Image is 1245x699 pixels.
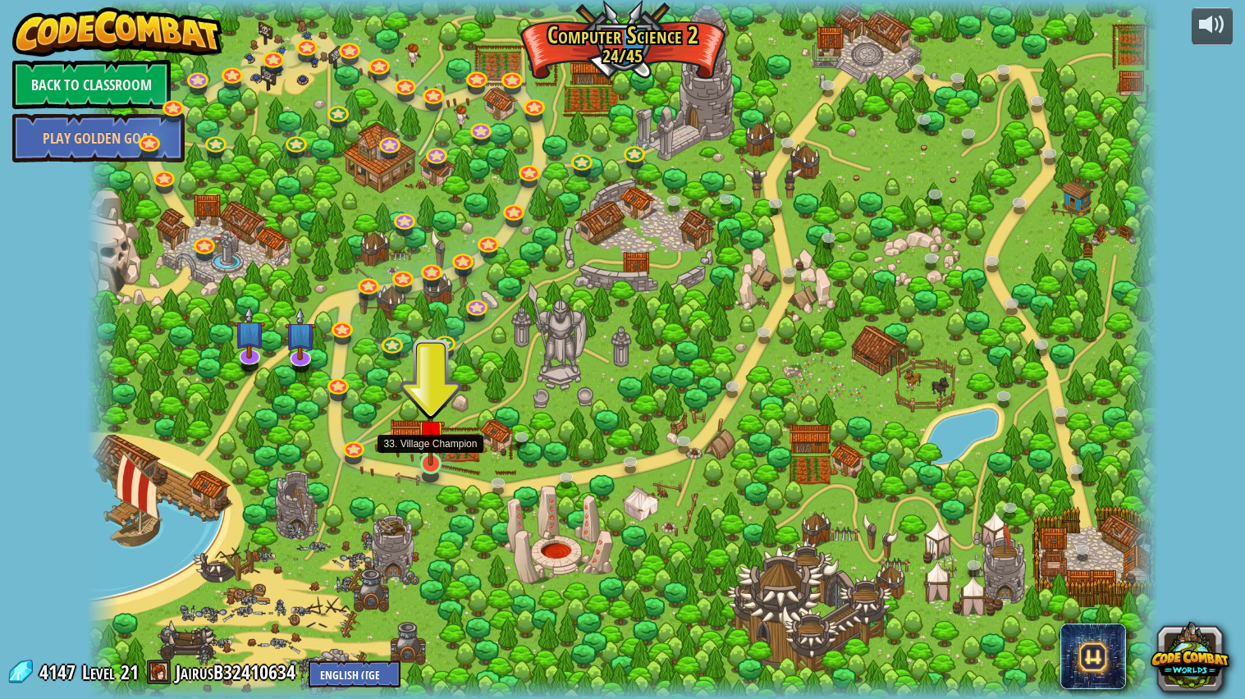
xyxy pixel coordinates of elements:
span: 21 [121,659,139,685]
span: Level [82,659,115,686]
img: level-banner-unstarted-subscriber.png [234,305,265,359]
img: CodeCombat - Learn how to code by playing a game [12,7,222,57]
img: level-banner-unstarted.png [417,401,445,465]
img: level-banner-unstarted-subscriber.png [285,307,316,360]
a: JairusB32410634 [176,659,300,685]
a: Back to Classroom [12,60,171,109]
a: Play Golden Goal [12,113,185,162]
span: 4147 [39,659,80,685]
button: Adjust volume [1192,7,1233,46]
